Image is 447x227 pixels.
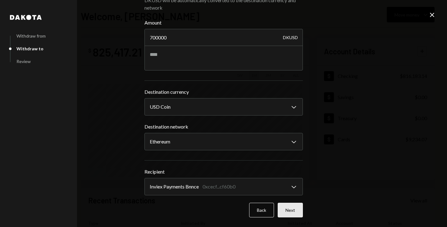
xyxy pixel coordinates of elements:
button: Destination currency [144,98,303,116]
div: Review [16,59,31,64]
label: Recipient [144,168,303,175]
button: Destination network [144,133,303,150]
button: Back [249,203,274,217]
button: Recipient [144,178,303,195]
button: Next [278,203,303,217]
input: Enter amount [144,29,303,46]
div: DKUSD [283,29,298,46]
div: 0xcecf...cf60b0 [203,183,235,190]
div: Withdraw from [16,33,46,39]
label: Destination network [144,123,303,130]
label: Destination currency [144,88,303,96]
label: Amount [144,19,303,26]
div: Withdraw to [16,46,43,51]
